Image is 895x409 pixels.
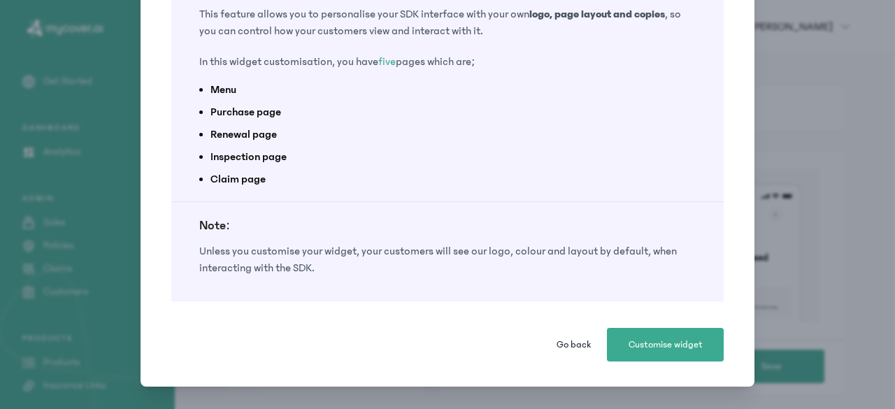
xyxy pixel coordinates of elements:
span: Customise widget [629,338,703,352]
li: Renewal page [210,126,685,143]
p: This feature allows you to personalise your SDK interface with your own , so you can control how ... [199,6,696,39]
button: Customise widget [607,328,724,361]
p: In this widget customisation, you have pages which are; [199,53,696,70]
li: Inspection page [210,148,685,165]
p: Unless you customise your widget, your customers will see our logo, colour and layout by default,... [199,243,696,276]
span: five [378,55,396,68]
button: Go back [545,328,601,361]
span: Go back [557,338,591,352]
li: Menu [210,81,685,98]
li: Claim page [210,171,685,187]
b: logo, page layout and copies [529,8,665,20]
h5: Note: [199,216,696,236]
li: Purchase page [210,103,685,120]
